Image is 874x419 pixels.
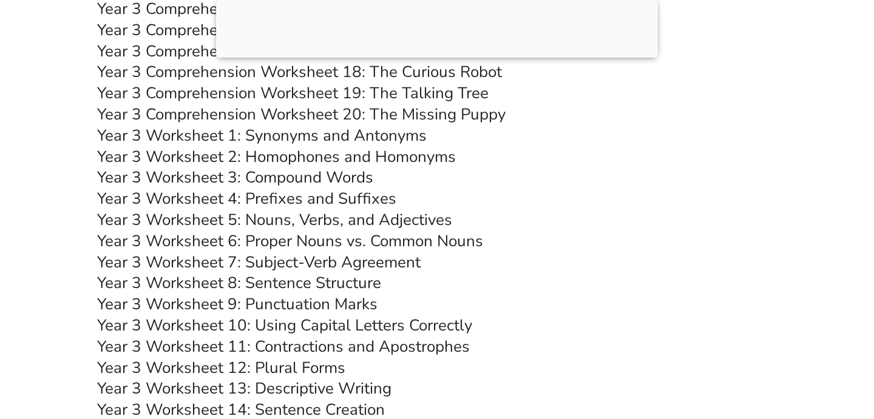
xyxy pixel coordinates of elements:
a: Year 3 Worksheet 3: Compound Words [97,167,373,188]
a: Year 3 Worksheet 9: Punctuation Marks [97,293,378,315]
a: Year 3 Comprehension Worksheet 17: The Brave Little Turtle [97,41,530,62]
a: Year 3 Comprehension Worksheet 18: The Curious Robot [97,61,502,82]
a: Year 3 Comprehension Worksheet 20: The Missing Puppy [97,104,506,125]
a: Year 3 Worksheet 7: Subject-Verb Agreement [97,252,421,273]
a: Year 3 Worksheet 10: Using Capital Letters Correctly [97,315,472,336]
iframe: Chat Widget [666,282,874,419]
a: Year 3 Comprehension Worksheet 16: The Friendly Dragon [97,19,515,41]
a: Year 3 Worksheet 1: Synonyms and Antonyms [97,125,427,146]
a: Year 3 Worksheet 8: Sentence Structure [97,272,381,293]
a: Year 3 Worksheet 5: Nouns, Verbs, and Adjectives [97,209,452,230]
a: Year 3 Worksheet 4: Prefixes and Suffixes [97,188,396,209]
a: Year 3 Worksheet 13: Descriptive Writing [97,378,391,399]
a: Year 3 Worksheet 2: Homophones and Homonyms [97,146,456,167]
a: Year 3 Worksheet 12: Plural Forms [97,357,345,378]
a: Year 3 Worksheet 11: Contractions and Apostrophes [97,336,470,357]
a: Year 3 Comprehension Worksheet 19: The Talking Tree [97,82,489,104]
a: Year 3 Worksheet 6: Proper Nouns vs. Common Nouns [97,230,483,252]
